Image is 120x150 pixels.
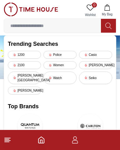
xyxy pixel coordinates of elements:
[99,12,115,17] span: My Bag
[78,113,103,138] img: Carlton
[37,136,45,144] a: Home
[17,113,42,138] img: Quantum
[8,72,41,84] div: [PERSON_NAME][GEOGRAPHIC_DATA]
[82,13,98,17] span: Wishlist
[79,61,112,69] div: [PERSON_NAME]
[68,113,113,147] a: CarltonCarlton
[8,87,41,94] div: [PERSON_NAME]
[8,40,112,48] h2: Trending Searches
[43,51,77,59] div: Police
[8,61,41,69] div: 2100
[43,72,77,84] div: Watch
[92,3,97,8] span: 0
[98,3,116,19] button: My Bag
[8,51,41,59] div: 1200
[8,113,52,147] a: QuantumQuantum
[82,3,98,19] a: 0Wishlist
[8,102,112,111] h2: Top Brands
[79,72,112,84] div: Seiko
[4,3,58,16] img: ...
[43,61,77,69] div: Women
[79,51,112,59] div: Casio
